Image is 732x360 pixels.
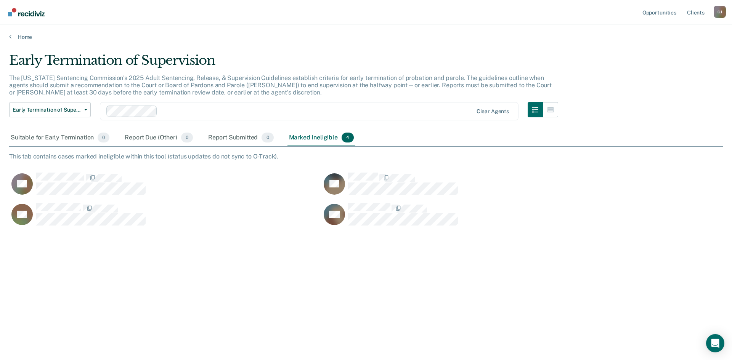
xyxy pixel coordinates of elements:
[342,133,354,142] span: 4
[9,153,723,160] div: This tab contains cases marked ineligible within this tool (status updates do not sync to O-Track).
[9,53,558,74] div: Early Termination of Supervision
[287,130,356,146] div: Marked Ineligible4
[9,172,321,203] div: CaseloadOpportunityCell-264308
[9,34,723,40] a: Home
[207,130,275,146] div: Report Submitted0
[714,6,726,18] div: C J
[477,108,509,115] div: Clear agents
[9,130,111,146] div: Suitable for Early Termination0
[321,203,634,233] div: CaseloadOpportunityCell-256020
[13,107,81,113] span: Early Termination of Supervision
[181,133,193,142] span: 0
[9,102,91,117] button: Early Termination of Supervision
[262,133,273,142] span: 0
[98,133,109,142] span: 0
[8,8,45,16] img: Recidiviz
[9,74,552,96] p: The [US_STATE] Sentencing Commission’s 2025 Adult Sentencing, Release, & Supervision Guidelines e...
[9,203,321,233] div: CaseloadOpportunityCell-223378
[706,334,724,352] div: Open Intercom Messenger
[123,130,194,146] div: Report Due (Other)0
[714,6,726,18] button: Profile dropdown button
[321,172,634,203] div: CaseloadOpportunityCell-260864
